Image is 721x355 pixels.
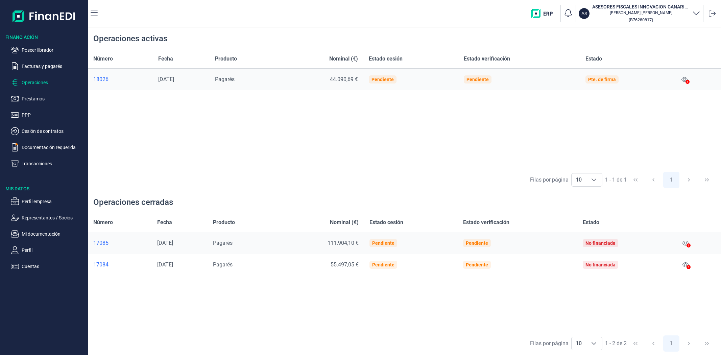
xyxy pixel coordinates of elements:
button: Poseer librador [11,46,85,54]
div: Pendiente [372,262,394,267]
button: Transacciones [11,160,85,168]
a: 17084 [93,261,146,268]
span: Estado verificación [464,55,510,63]
button: Préstamos [11,95,85,103]
span: 1 - 1 de 1 [605,177,627,183]
a: 17085 [93,240,146,246]
div: Pendiente [466,77,489,82]
div: Operaciones cerradas [93,197,173,208]
div: Pendiente [371,77,394,82]
span: Estado [583,218,599,227]
button: Cuentas [11,262,85,270]
div: No financiada [585,240,616,246]
span: Producto [215,55,237,63]
div: Pendiente [372,240,394,246]
div: [DATE] [157,261,202,268]
p: [PERSON_NAME] [PERSON_NAME] [592,10,690,16]
button: Last Page [699,335,715,352]
div: Pendiente [466,240,488,246]
a: 18026 [93,76,147,83]
p: Documentación requerida [22,143,85,151]
div: Filas por página [530,176,569,184]
img: Logo de aplicación [13,5,76,27]
span: Pagarés [213,240,233,246]
h3: ASESORES FISCALES INNOVACION CANARIAS SL [592,3,690,10]
p: Representantes / Socios [22,214,85,222]
p: Préstamos [22,95,85,103]
button: ASASESORES FISCALES INNOVACION CANARIAS SL[PERSON_NAME] [PERSON_NAME](B76280817) [579,3,700,24]
span: Producto [213,218,235,227]
span: Nominal (€) [329,55,358,63]
img: erp [531,9,558,18]
span: 1 - 2 de 2 [605,341,627,346]
button: Last Page [699,172,715,188]
button: Perfil [11,246,85,254]
div: Choose [586,337,602,350]
span: Número [93,55,113,63]
p: Facturas y pagarés [22,62,85,70]
p: Mi documentación [22,230,85,238]
button: First Page [627,335,644,352]
span: Estado [585,55,602,63]
p: AS [581,10,587,17]
p: Perfil empresa [22,197,85,206]
button: Next Page [681,172,697,188]
p: PPP [22,111,85,119]
span: Pagarés [215,76,235,82]
button: Perfil empresa [11,197,85,206]
div: Pendiente [466,262,488,267]
button: First Page [627,172,644,188]
button: Previous Page [645,335,662,352]
button: PPP [11,111,85,119]
span: Estado verificación [463,218,509,227]
span: Estado cesión [369,218,403,227]
span: 10 [572,173,586,186]
div: No financiada [585,262,616,267]
button: Facturas y pagarés [11,62,85,70]
span: Fecha [157,218,172,227]
p: Cesión de contratos [22,127,85,135]
button: Previous Page [645,172,662,188]
div: [DATE] [158,76,204,83]
small: Copiar cif [629,17,653,22]
p: Operaciones [22,78,85,87]
button: Cesión de contratos [11,127,85,135]
button: Documentación requerida [11,143,85,151]
p: Poseer librador [22,46,85,54]
button: Representantes / Socios [11,214,85,222]
span: Número [93,218,113,227]
button: Next Page [681,335,697,352]
button: Page 1 [663,172,679,188]
span: 10 [572,337,586,350]
button: Operaciones [11,78,85,87]
span: Nominal (€) [330,218,359,227]
div: [DATE] [157,240,202,246]
div: Filas por página [530,339,569,348]
div: Pte. de firma [588,77,616,82]
span: 44.090,69 € [330,76,358,82]
p: Perfil [22,246,85,254]
span: Pagarés [213,261,233,268]
p: Cuentas [22,262,85,270]
span: 111.904,10 € [328,240,359,246]
span: Estado cesión [369,55,403,63]
div: Choose [586,173,602,186]
span: 55.497,05 € [331,261,359,268]
button: Page 1 [663,335,679,352]
p: Transacciones [22,160,85,168]
span: Fecha [158,55,173,63]
button: Mi documentación [11,230,85,238]
div: Operaciones activas [93,33,167,44]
